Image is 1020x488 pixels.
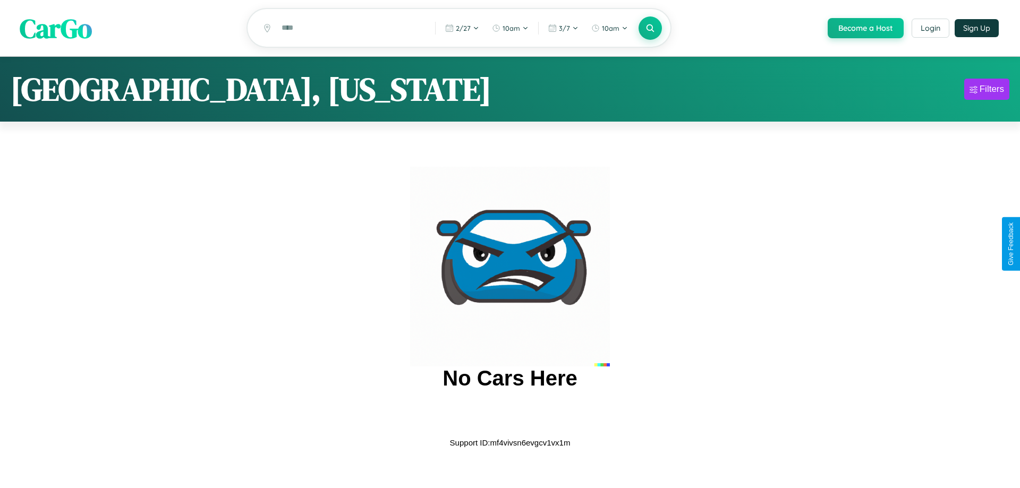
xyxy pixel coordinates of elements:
span: CarGo [20,10,92,46]
p: Support ID: mf4vivsn6evgcv1vx1m [450,435,571,450]
span: 10am [602,24,619,32]
img: car [410,167,610,366]
button: Filters [964,79,1009,100]
button: Sign Up [955,19,999,37]
button: 10am [487,20,534,37]
button: 2/27 [440,20,484,37]
div: Give Feedback [1007,222,1015,266]
button: Become a Host [828,18,904,38]
h2: No Cars Here [443,366,577,390]
span: 10am [503,24,520,32]
button: Login [912,19,949,38]
span: 2 / 27 [456,24,471,32]
div: Filters [980,84,1004,95]
button: 3/7 [543,20,584,37]
button: 10am [586,20,633,37]
span: 3 / 7 [559,24,570,32]
h1: [GEOGRAPHIC_DATA], [US_STATE] [11,67,491,111]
